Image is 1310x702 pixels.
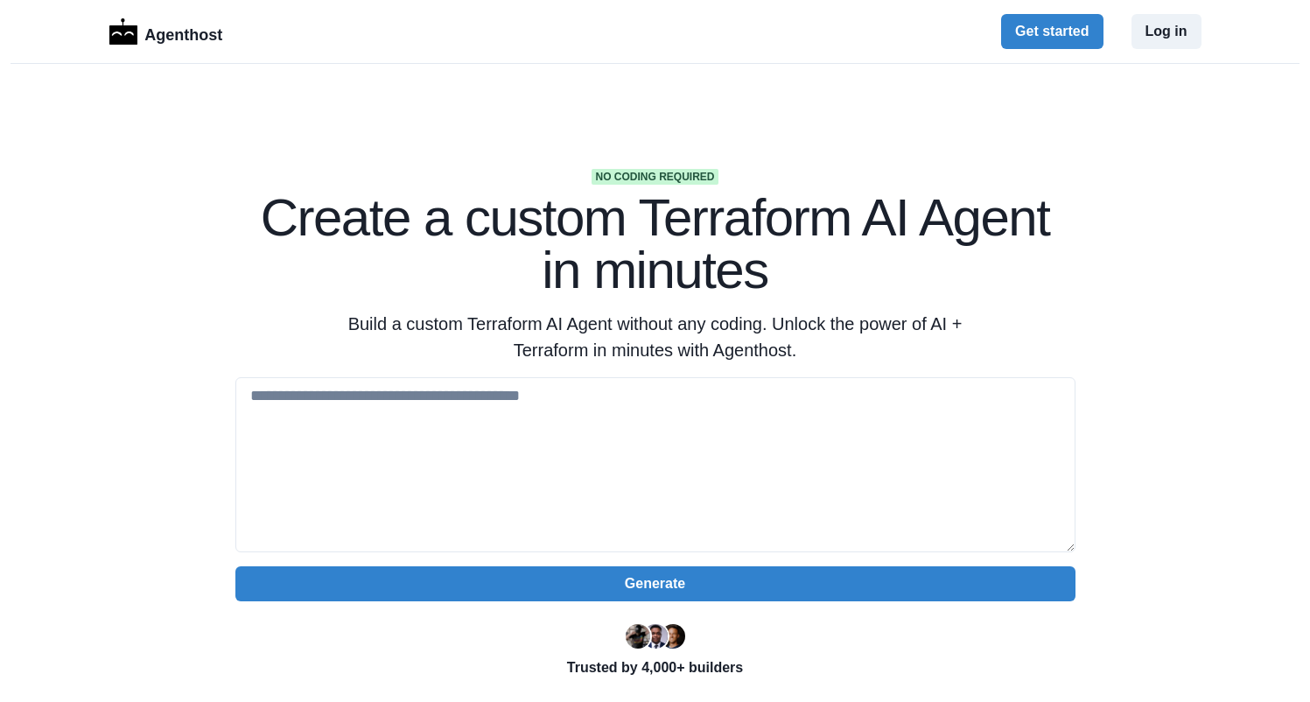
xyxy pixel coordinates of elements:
img: Segun Adebayo [643,624,668,649]
p: Build a custom Terraform AI Agent without any coding. Unlock the power of AI + Terraform in minut... [319,311,991,363]
img: Kent Dodds [661,624,685,649]
img: Ryan Florence [626,624,650,649]
img: Logo [109,18,138,45]
button: Get started [1001,14,1103,49]
p: Agenthost [144,17,222,47]
a: LogoAgenthost [109,17,223,47]
span: No coding required [592,169,718,185]
p: Trusted by 4,000+ builders [235,657,1075,678]
button: Log in [1131,14,1201,49]
button: Generate [235,566,1075,601]
h1: Create a custom Terraform AI Agent in minutes [235,192,1075,297]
